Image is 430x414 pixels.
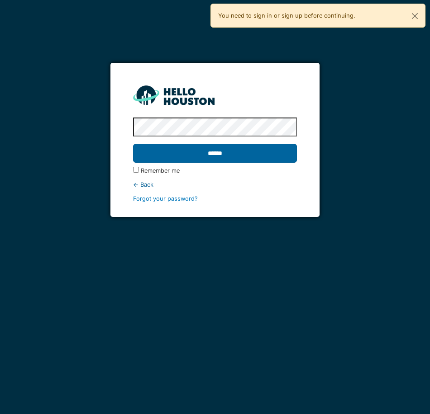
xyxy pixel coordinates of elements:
[141,166,180,175] label: Remember me
[405,4,425,28] button: Close
[133,180,297,189] div: ← Back
[210,4,425,28] div: You need to sign in or sign up before continuing.
[133,195,198,202] a: Forgot your password?
[133,85,215,105] img: HH_line-BYnF2_Hg.png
